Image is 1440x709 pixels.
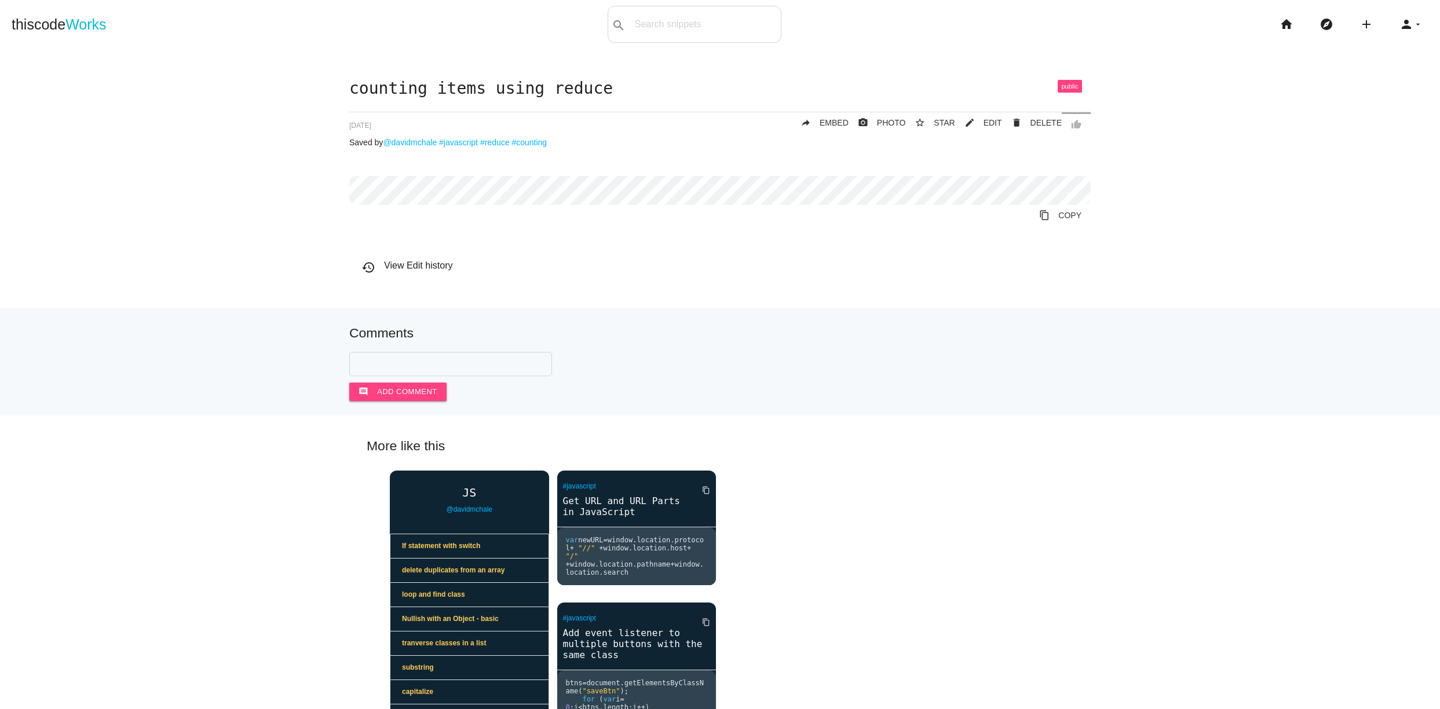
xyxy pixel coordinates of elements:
[1320,6,1333,43] i: explore
[446,505,492,513] a: @davidmchale
[666,544,670,552] span: .
[582,687,620,695] span: "saveBtn"
[349,439,1091,453] h5: More like this
[791,112,849,133] a: replyEMBED
[608,536,633,544] span: window
[849,112,906,133] a: photo_cameraPHOTO
[390,656,549,680] a: substring
[801,112,811,133] i: reply
[915,112,925,133] i: star_border
[984,118,1002,127] span: EDIT
[905,112,955,133] button: star_borderSTAR
[578,544,595,552] span: "//"
[612,7,626,44] i: search
[629,12,781,36] input: Search snippets
[349,80,1091,98] h1: counting items using reduce
[390,534,549,559] a: If statement with switch
[587,679,620,687] span: document
[1039,205,1050,226] i: content_copy
[604,568,628,576] span: search
[1002,112,1062,133] a: Delete Post
[349,383,447,401] button: commentAdd comment
[633,544,666,552] span: location
[1359,6,1373,43] i: add
[633,536,637,544] span: .
[604,536,608,544] span: =
[557,494,717,519] a: Get URL and URL Parts in JavaScript
[599,695,603,703] span: (
[582,695,595,703] span: for
[390,559,549,583] a: delete duplicates from an array
[693,612,710,633] a: Copy to Clipboard
[566,679,704,695] span: getElementsByClassName
[628,544,633,552] span: .
[578,536,603,544] span: newURL
[637,560,670,568] span: pathname
[1399,6,1413,43] i: person
[390,680,549,704] a: capitalize
[383,138,437,147] a: @davidmchale
[687,544,691,552] span: +
[566,568,600,576] span: location
[439,138,478,147] a: #javascript
[599,568,603,576] span: .
[563,614,596,622] a: #javascript
[578,687,582,695] span: (
[702,612,710,633] i: content_copy
[674,560,699,568] span: window
[390,631,549,656] a: tranverse classes in a list
[934,118,955,127] span: STAR
[955,112,1002,133] a: mode_editEDIT
[670,560,674,568] span: +
[570,544,574,552] span: +
[361,260,1091,271] h6: View Edit history
[566,560,570,568] span: +
[570,560,595,568] span: window
[65,16,106,32] span: Works
[480,138,510,147] a: #reduce
[633,560,637,568] span: .
[616,695,620,703] span: i
[390,607,549,631] a: Nullish with an Object - basic
[599,544,603,552] span: +
[1413,6,1423,43] i: arrow_drop_down
[361,260,375,274] i: history
[599,560,633,568] span: location
[1011,112,1022,133] i: delete
[557,626,717,662] a: Add event listener to multiple buttons with the same class
[700,560,704,568] span: .
[349,122,371,130] span: [DATE]
[566,552,579,560] span: "/"
[12,6,107,43] a: thiscodeWorks
[390,486,549,499] a: JS
[702,480,710,501] i: content_copy
[359,383,368,401] i: comment
[349,138,1091,147] p: Saved by
[637,536,670,544] span: location
[858,112,868,133] i: photo_camera
[349,326,1091,340] h5: Comments
[877,118,906,127] span: PHOTO
[566,536,704,552] span: protocol
[563,482,596,490] a: #javascript
[620,679,624,687] span: .
[1030,205,1091,226] a: Copy to Clipboard
[604,695,616,703] span: var
[670,536,674,544] span: .
[1030,118,1062,127] span: DELETE
[566,536,579,544] span: var
[620,695,624,703] span: =
[693,480,710,501] a: Copy to Clipboard
[582,679,586,687] span: =
[670,544,687,552] span: host
[620,687,628,695] span: );
[604,544,628,552] span: window
[1280,6,1293,43] i: home
[608,6,629,42] button: search
[390,583,549,607] a: loop and find class
[820,118,849,127] span: EMBED
[964,112,975,133] i: mode_edit
[595,560,599,568] span: .
[566,679,583,687] span: btns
